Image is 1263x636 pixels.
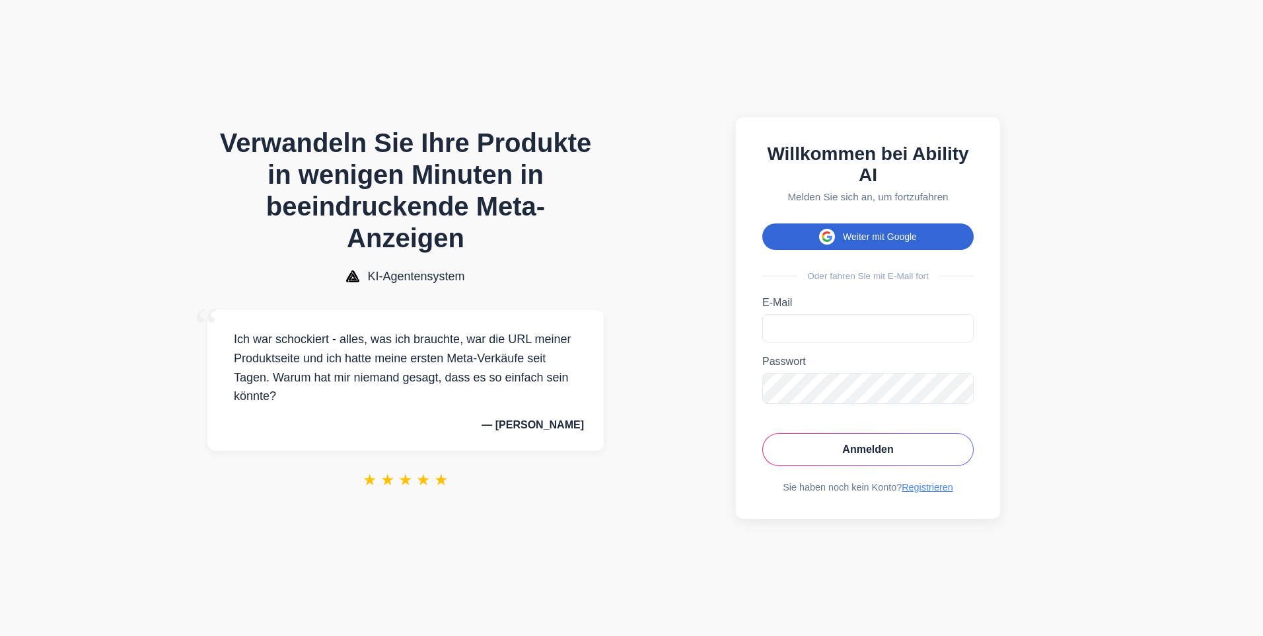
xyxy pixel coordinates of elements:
a: Registrieren [902,482,953,493]
h1: Verwandeln Sie Ihre Produkte in wenigen Minuten in beeindruckende Meta-Anzeigen [207,127,604,254]
font: Sie haben noch kein Konto? [783,482,953,493]
label: E-Mail [762,297,974,309]
span: ★ [380,471,395,489]
button: Anmelden [762,433,974,466]
span: ★ [398,471,413,489]
font: Weiter mit Google [843,231,917,242]
label: Passwort [762,356,974,368]
span: “ [194,297,218,357]
h2: Willkommen bei Ability AI [762,143,974,186]
p: Ich war schockiert - alles, was ich brauchte, war die URL meiner Produktseite und ich hatte meine... [227,330,584,406]
button: Weiter mit Google [762,223,974,250]
p: Melden Sie sich an, um fortzufahren [762,191,974,202]
div: Oder fahren Sie mit E-Mail fort [762,271,974,281]
img: Logo des KI-Agentensystems [346,270,359,282]
span: KI-Agentensystem [367,270,464,284]
span: ★ [416,471,431,489]
span: ★ [434,471,449,489]
p: — [PERSON_NAME] [227,419,584,431]
span: ★ [363,471,377,489]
